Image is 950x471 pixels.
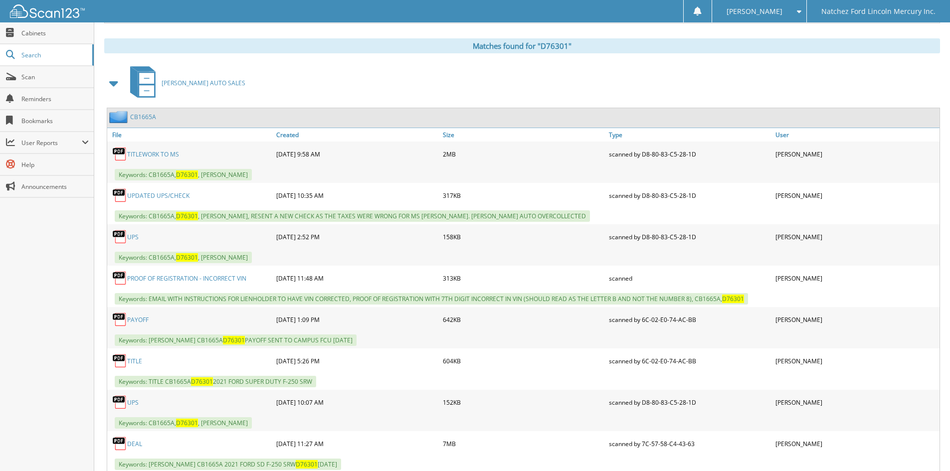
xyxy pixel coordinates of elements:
div: Matches found for "D76301" [104,38,940,53]
a: Created [274,128,440,142]
img: scan123-logo-white.svg [10,4,85,18]
div: [DATE] 5:26 PM [274,351,440,371]
span: Natchez Ford Lincoln Mercury Inc. [821,8,936,14]
span: D76301 [176,253,198,262]
span: Reminders [21,95,89,103]
div: scanned by 7C-57-58-C4-43-63 [606,434,773,454]
span: Keywords: [PERSON_NAME] CB1665A PAYOFF SENT TO CAMPUS FCU [DATE] [115,334,357,346]
a: File [107,128,274,142]
div: [PERSON_NAME] [773,351,940,371]
div: scanned by D8-80-83-C5-28-1D [606,227,773,247]
div: 2MB [440,144,607,164]
a: UPDATED UPS/CHECK [127,191,190,200]
div: 317KB [440,185,607,205]
div: scanned by D8-80-83-C5-28-1D [606,185,773,205]
div: scanned by D8-80-83-C5-28-1D [606,144,773,164]
div: scanned by 6C-02-E0-74-AC-BB [606,310,773,329]
a: User [773,128,940,142]
span: Keywords: CB1665A, , [PERSON_NAME] [115,252,252,263]
span: D76301 [296,460,318,469]
span: D76301 [176,170,198,179]
div: [DATE] 11:48 AM [274,268,440,288]
img: PDF.png [112,229,127,244]
div: [PERSON_NAME] [773,268,940,288]
span: Keywords: [PERSON_NAME] CB1665A 2021 FORD SD F-250 SRW [DATE] [115,459,341,470]
span: D76301 [176,419,198,427]
div: [DATE] 10:35 AM [274,185,440,205]
div: 152KB [440,392,607,412]
img: folder2.png [109,111,130,123]
a: PROOF OF REGISTRATION - INCORRECT VIN [127,274,246,283]
span: Help [21,160,89,169]
a: [PERSON_NAME] AUTO SALES [124,63,245,103]
div: scanned [606,268,773,288]
div: [DATE] 9:58 AM [274,144,440,164]
div: [PERSON_NAME] [773,434,940,454]
a: PAYOFF [127,315,149,324]
a: UPS [127,398,139,407]
span: [PERSON_NAME] AUTO SALES [162,79,245,87]
div: [PERSON_NAME] [773,144,940,164]
div: 642KB [440,310,607,329]
span: Cabinets [21,29,89,37]
span: User Reports [21,139,82,147]
div: scanned by 6C-02-E0-74-AC-BB [606,351,773,371]
img: PDF.png [112,353,127,368]
a: Size [440,128,607,142]
a: Type [606,128,773,142]
span: Keywords: TITLE CB1665A 2021 FORD SUPER DUTY F-250 SRW [115,376,316,387]
img: PDF.png [112,188,127,203]
span: Announcements [21,182,89,191]
span: D76301 [223,336,245,344]
span: Search [21,51,87,59]
span: Keywords: EMAIL WITH INSTRUCTIONS FOR LIENHOLDER TO HAVE VIN CORRECTED, PROOF OF REGISTRATION WIT... [115,293,748,305]
span: [PERSON_NAME] [727,8,782,14]
span: Keywords: CB1665A, , [PERSON_NAME], RESENT A NEW CHECK AS THE TAXES WERE WRONG FOR MS [PERSON_NAM... [115,210,590,222]
iframe: Chat Widget [900,423,950,471]
a: CB1665A [130,113,156,121]
div: 313KB [440,268,607,288]
div: 158KB [440,227,607,247]
img: PDF.png [112,312,127,327]
span: D76301 [176,212,198,220]
img: PDF.png [112,436,127,451]
a: UPS [127,233,139,241]
span: Scan [21,73,89,81]
span: Keywords: CB1665A, , [PERSON_NAME] [115,169,252,180]
span: Bookmarks [21,117,89,125]
a: TITLE [127,357,142,365]
span: D76301 [191,377,213,386]
div: scanned by D8-80-83-C5-28-1D [606,392,773,412]
div: [PERSON_NAME] [773,227,940,247]
span: D76301 [722,295,744,303]
div: [DATE] 1:09 PM [274,310,440,329]
div: 604KB [440,351,607,371]
span: Keywords: CB1665A, , [PERSON_NAME] [115,417,252,429]
div: [DATE] 2:52 PM [274,227,440,247]
img: PDF.png [112,147,127,161]
a: DEAL [127,440,142,448]
div: [PERSON_NAME] [773,310,940,329]
a: TITLEWORK TO MS [127,150,179,158]
div: [PERSON_NAME] [773,392,940,412]
img: PDF.png [112,395,127,410]
div: [PERSON_NAME] [773,185,940,205]
div: [DATE] 11:27 AM [274,434,440,454]
div: 7MB [440,434,607,454]
div: [DATE] 10:07 AM [274,392,440,412]
img: PDF.png [112,271,127,286]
